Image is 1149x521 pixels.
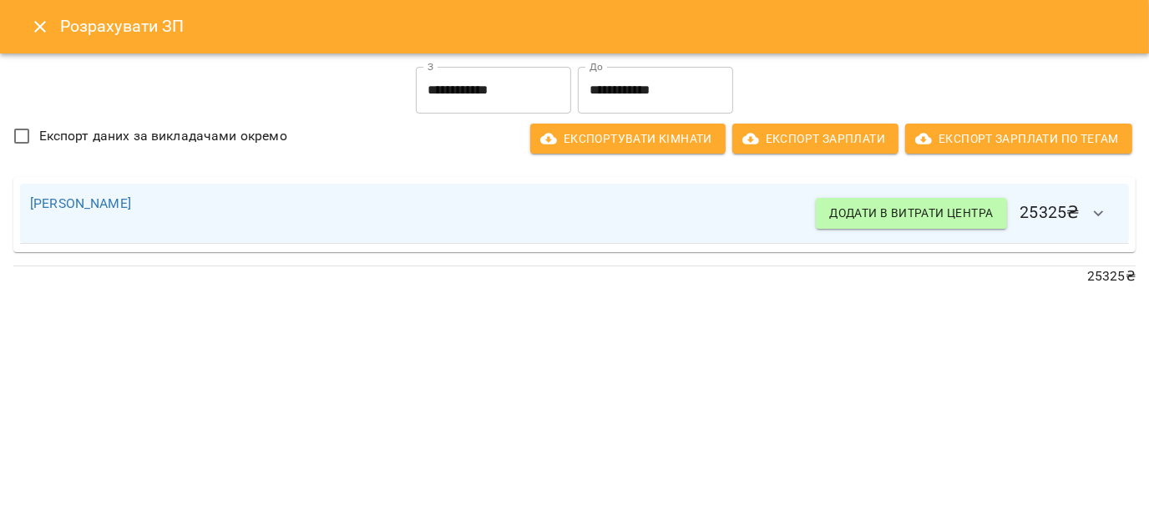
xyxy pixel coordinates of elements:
[30,195,131,211] a: [PERSON_NAME]
[919,129,1119,149] span: Експорт Зарплати по тегам
[746,129,885,149] span: Експорт Зарплати
[60,13,1129,39] h6: Розрахувати ЗП
[816,198,1006,228] button: Додати в витрати центра
[13,266,1136,286] p: 25325 ₴
[905,124,1132,154] button: Експорт Зарплати по тегам
[732,124,898,154] button: Експорт Зарплати
[816,194,1119,234] h6: 25325 ₴
[544,129,712,149] span: Експортувати кімнати
[20,7,60,47] button: Close
[530,124,726,154] button: Експортувати кімнати
[39,126,287,146] span: Експорт даних за викладачами окремо
[829,203,993,223] span: Додати в витрати центра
